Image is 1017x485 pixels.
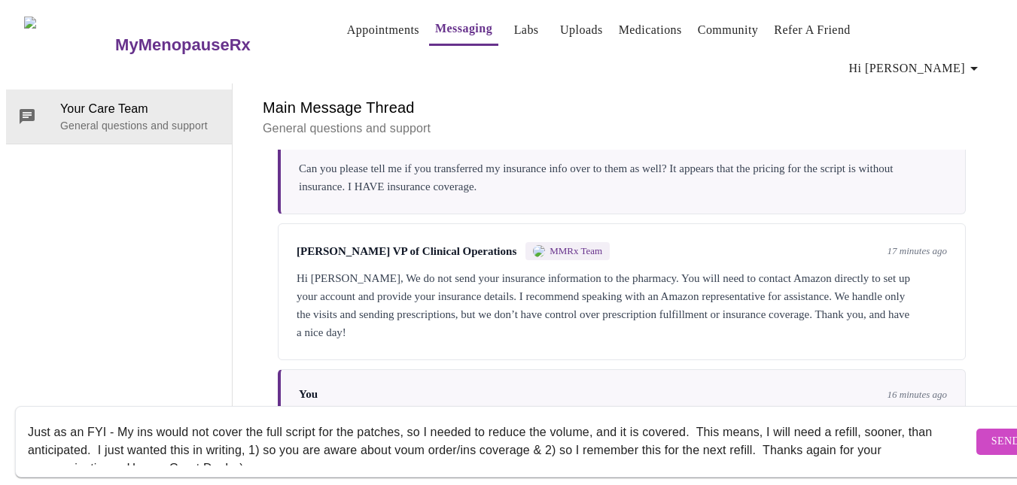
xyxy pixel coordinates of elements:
[299,159,947,196] div: Can you please tell me if you transferred my insurance info over to them as well? It appears that...
[115,35,251,55] h3: MyMenopauseRx
[263,120,981,138] p: General questions and support
[299,388,318,401] span: You
[28,417,973,465] textarea: Send a message about your appointment
[502,15,550,45] button: Labs
[297,245,516,258] span: [PERSON_NAME] VP of Clinical Operations
[843,53,989,83] button: Hi [PERSON_NAME]
[60,100,220,118] span: Your Care Team
[768,15,857,45] button: Refer a Friend
[533,245,545,257] img: MMRX
[341,15,425,45] button: Appointments
[692,15,765,45] button: Community
[60,118,220,133] p: General questions and support
[560,20,603,41] a: Uploads
[347,20,419,41] a: Appointments
[774,20,851,41] a: Refer a Friend
[114,19,311,71] a: MyMenopauseRx
[429,14,498,46] button: Messaging
[888,389,947,401] span: 16 minutes ago
[263,95,981,120] h6: Main Message Thread
[698,20,759,41] a: Community
[613,15,688,45] button: Medications
[619,20,682,41] a: Medications
[24,17,114,73] img: MyMenopauseRx Logo
[888,245,947,257] span: 17 minutes ago
[849,58,983,79] span: Hi [PERSON_NAME]
[297,269,947,341] div: Hi [PERSON_NAME], We do not send your insurance information to the pharmacy. You will need to con...
[435,18,492,39] a: Messaging
[6,89,232,144] div: Your Care TeamGeneral questions and support
[554,15,609,45] button: Uploads
[514,20,539,41] a: Labs
[550,245,602,257] span: MMRx Team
